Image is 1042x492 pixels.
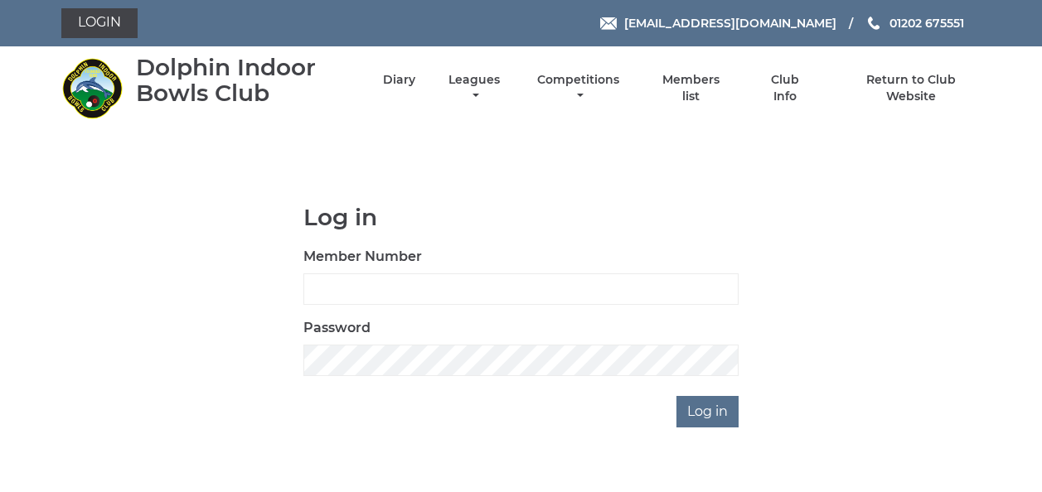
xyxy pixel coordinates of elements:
[136,55,354,106] div: Dolphin Indoor Bowls Club
[868,17,880,30] img: Phone us
[865,14,964,32] a: Phone us 01202 675551
[841,72,981,104] a: Return to Club Website
[600,14,836,32] a: Email [EMAIL_ADDRESS][DOMAIN_NAME]
[303,205,739,230] h1: Log in
[600,17,617,30] img: Email
[652,72,729,104] a: Members list
[61,8,138,38] a: Login
[61,57,124,119] img: Dolphin Indoor Bowls Club
[624,16,836,31] span: [EMAIL_ADDRESS][DOMAIN_NAME]
[676,396,739,427] input: Log in
[303,247,422,267] label: Member Number
[303,318,371,338] label: Password
[758,72,812,104] a: Club Info
[889,16,964,31] span: 01202 675551
[383,72,415,88] a: Diary
[534,72,624,104] a: Competitions
[444,72,504,104] a: Leagues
